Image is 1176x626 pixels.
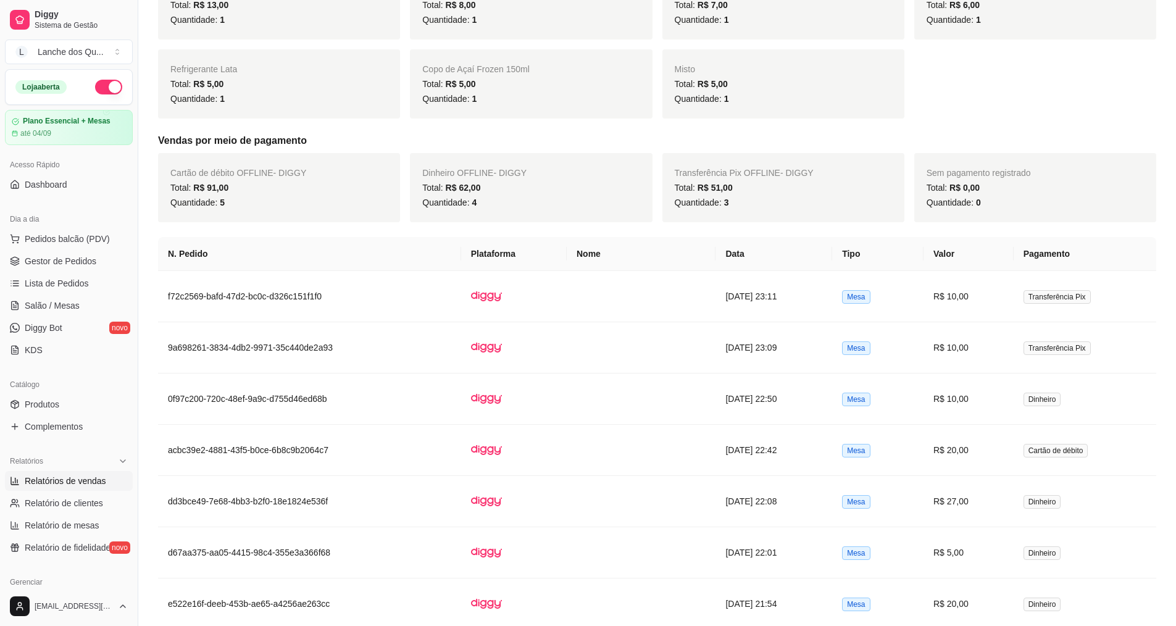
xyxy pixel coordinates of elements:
[35,601,113,611] span: [EMAIL_ADDRESS][DOMAIN_NAME]
[220,94,225,104] span: 1
[724,198,729,207] span: 3
[842,341,870,355] span: Mesa
[927,168,1031,178] span: Sem pagamento registrado
[471,281,502,312] img: diggy
[170,79,223,89] span: Total:
[715,322,832,374] td: [DATE] 23:09
[170,168,306,178] span: Cartão de débito OFFLINE - DIGGY
[976,15,981,25] span: 1
[5,471,133,491] a: Relatórios de vendas
[422,94,477,104] span: Quantidade:
[170,94,225,104] span: Quantidade:
[949,183,980,193] span: R$ 0,00
[5,296,133,315] a: Salão / Mesas
[471,486,502,517] img: diggy
[422,198,477,207] span: Quantidade:
[25,398,59,411] span: Produtos
[1024,444,1088,457] span: Cartão de débito
[158,133,1156,148] h5: Vendas por meio de pagamento
[170,15,225,25] span: Quantidade:
[1024,598,1061,611] span: Dinheiro
[25,519,99,532] span: Relatório de mesas
[976,198,981,207] span: 0
[675,94,729,104] span: Quantidade:
[472,15,477,25] span: 1
[5,591,133,621] button: [EMAIL_ADDRESS][DOMAIN_NAME]
[15,80,67,94] div: Loja aberta
[5,273,133,293] a: Lista de Pedidos
[25,233,110,245] span: Pedidos balcão (PDV)
[10,456,43,466] span: Relatórios
[715,237,832,271] th: Data
[193,79,223,89] span: R$ 5,00
[927,198,981,207] span: Quantidade:
[1024,290,1091,304] span: Transferência Pix
[25,299,80,312] span: Salão / Mesas
[193,183,228,193] span: R$ 91,00
[422,168,527,178] span: Dinheiro OFFLINE - DIGGY
[1014,237,1156,271] th: Pagamento
[158,476,461,527] td: dd3bce49-7e68-4bb3-b2f0-18e1824e536f
[461,237,567,271] th: Plataforma
[5,493,133,513] a: Relatório de clientes
[567,237,715,271] th: Nome
[924,476,1014,527] td: R$ 27,00
[842,598,870,611] span: Mesa
[715,425,832,476] td: [DATE] 22:42
[5,5,133,35] a: DiggySistema de Gestão
[446,79,476,89] span: R$ 5,00
[158,271,461,322] td: f72c2569-bafd-47d2-bc0c-d326c151f1f0
[698,79,728,89] span: R$ 5,00
[15,46,28,58] span: L
[158,425,461,476] td: acbc39e2-4881-43f5-b0ce-6b8c9b2064c7
[220,15,225,25] span: 1
[25,277,89,290] span: Lista de Pedidos
[5,155,133,175] div: Acesso Rápido
[675,79,728,89] span: Total:
[842,290,870,304] span: Mesa
[5,572,133,592] div: Gerenciar
[170,183,228,193] span: Total:
[472,94,477,104] span: 1
[5,251,133,271] a: Gestor de Pedidos
[715,374,832,425] td: [DATE] 22:50
[25,497,103,509] span: Relatório de clientes
[675,15,729,25] span: Quantidade:
[38,46,104,58] div: Lanche dos Qu ...
[170,198,225,207] span: Quantidade:
[5,538,133,557] a: Relatório de fidelidadenovo
[5,375,133,394] div: Catálogo
[25,541,111,554] span: Relatório de fidelidade
[927,15,981,25] span: Quantidade:
[5,318,133,338] a: Diggy Botnovo
[715,271,832,322] td: [DATE] 23:11
[35,20,128,30] span: Sistema de Gestão
[158,322,461,374] td: 9a698261-3834-4db2-9971-35c440de2a93
[422,15,477,25] span: Quantidade:
[1024,495,1061,509] span: Dinheiro
[471,435,502,465] img: diggy
[158,374,461,425] td: 0f97c200-720c-48ef-9a9c-d755d46ed68b
[422,64,530,74] span: Copo de Açaí Frozen 150ml
[422,183,480,193] span: Total:
[25,322,62,334] span: Diggy Bot
[1024,546,1061,560] span: Dinheiro
[924,527,1014,578] td: R$ 5,00
[842,546,870,560] span: Mesa
[95,80,122,94] button: Alterar Status
[158,237,461,271] th: N. Pedido
[924,374,1014,425] td: R$ 10,00
[471,332,502,363] img: diggy
[927,183,980,193] span: Total:
[25,178,67,191] span: Dashboard
[446,183,481,193] span: R$ 62,00
[675,183,733,193] span: Total:
[675,64,695,74] span: Misto
[842,444,870,457] span: Mesa
[698,183,733,193] span: R$ 51,00
[675,198,729,207] span: Quantidade:
[25,255,96,267] span: Gestor de Pedidos
[471,588,502,619] img: diggy
[25,475,106,487] span: Relatórios de vendas
[25,344,43,356] span: KDS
